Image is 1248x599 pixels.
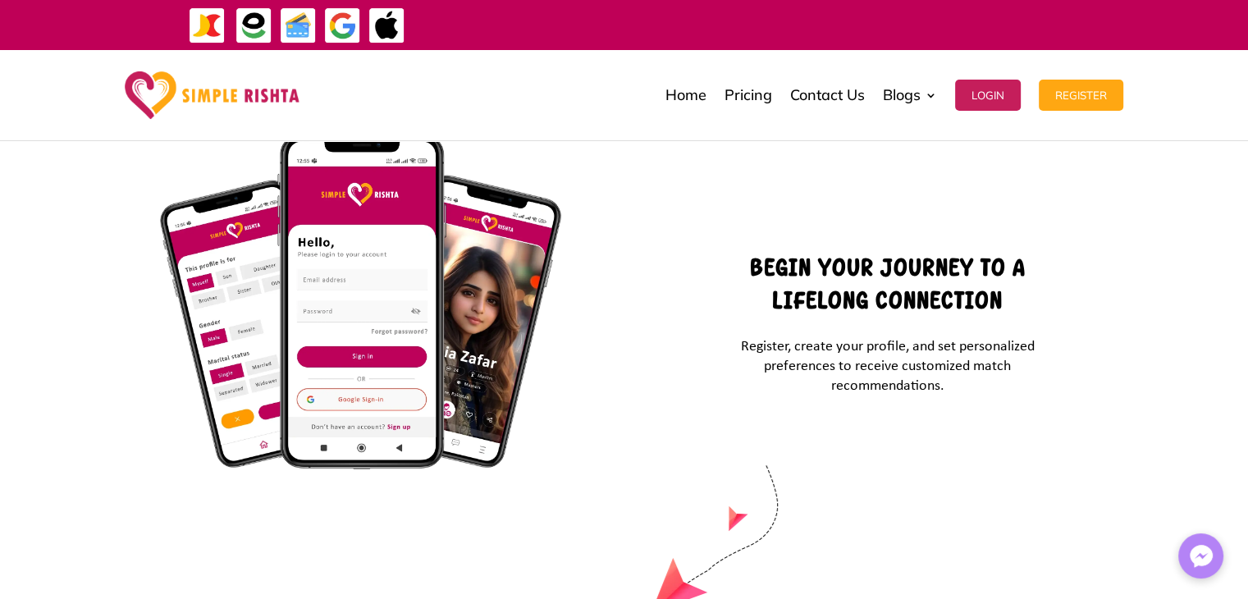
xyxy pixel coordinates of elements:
img: Begin-Your-Journey-to-a-Lifelong-Connection [160,133,561,469]
img: Credit Cards [280,7,317,44]
img: JazzCash-icon [189,7,226,44]
img: Messenger [1185,540,1218,573]
a: Pricing [725,54,772,136]
strong: Begin Your Journey to a Lifelong Connection [749,254,1025,314]
span: Register, create your profile, and set personalized preferences to receive customized match recom... [740,339,1034,394]
img: ApplePay-icon [368,7,405,44]
a: Blogs [883,54,937,136]
a: Home [665,54,706,136]
a: Login [955,54,1021,136]
a: Contact Us [790,54,865,136]
img: EasyPaisa-icon [235,7,272,44]
button: Register [1039,80,1123,111]
a: Register [1039,54,1123,136]
img: GooglePay-icon [324,7,361,44]
button: Login [955,80,1021,111]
